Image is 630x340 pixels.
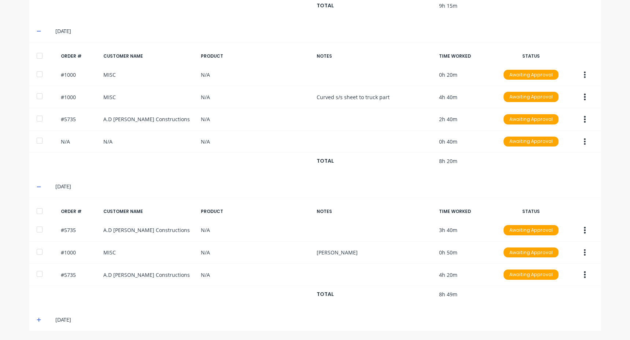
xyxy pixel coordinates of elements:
[503,136,559,147] button: Awaiting Approval
[439,208,494,215] div: TIME WORKED
[504,270,559,280] div: Awaiting Approval
[317,53,433,59] div: NOTES
[503,91,559,102] button: Awaiting Approval
[503,225,559,236] button: Awaiting Approval
[61,53,97,59] div: ORDER #
[504,70,559,80] div: Awaiting Approval
[439,53,494,59] div: TIME WORKED
[503,69,559,80] button: Awaiting Approval
[504,114,559,124] div: Awaiting Approval
[503,247,559,258] button: Awaiting Approval
[500,53,562,59] div: STATUS
[201,53,311,59] div: PRODUCT
[55,316,593,324] div: [DATE]
[55,27,593,35] div: [DATE]
[504,92,559,102] div: Awaiting Approval
[61,208,97,215] div: ORDER #
[103,208,195,215] div: CUSTOMER NAME
[500,208,562,215] div: STATUS
[504,247,559,258] div: Awaiting Approval
[504,225,559,235] div: Awaiting Approval
[103,53,195,59] div: CUSTOMER NAME
[503,269,559,280] button: Awaiting Approval
[55,182,593,191] div: [DATE]
[201,208,311,215] div: PRODUCT
[503,114,559,125] button: Awaiting Approval
[317,208,433,215] div: NOTES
